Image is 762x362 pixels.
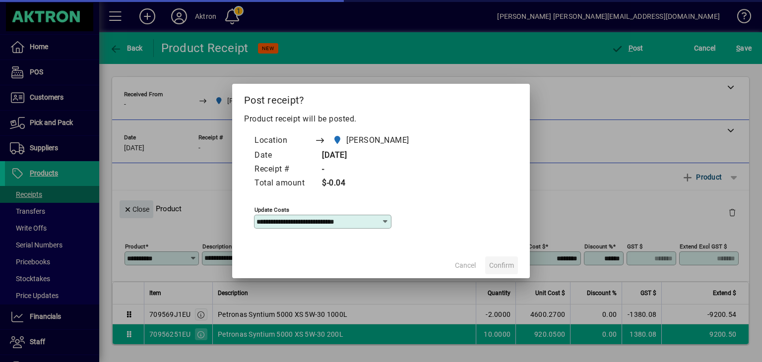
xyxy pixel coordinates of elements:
[244,113,518,125] p: Product receipt will be posted.
[315,163,428,177] td: -
[254,163,315,177] td: Receipt #
[315,177,428,190] td: $-0.04
[330,133,413,147] span: HAMILTON
[315,149,428,163] td: [DATE]
[232,84,530,113] h2: Post receipt?
[254,149,315,163] td: Date
[346,134,409,146] span: [PERSON_NAME]
[254,206,289,213] mat-label: Update costs
[254,177,315,190] td: Total amount
[254,133,315,149] td: Location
